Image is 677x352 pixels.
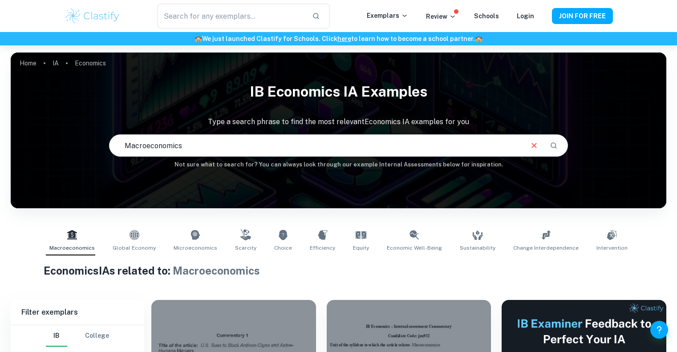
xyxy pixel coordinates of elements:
button: Clear [526,137,543,154]
span: Choice [274,244,292,252]
div: Filter type choice [46,325,109,347]
span: Global Economy [113,244,156,252]
span: 🏫 [475,35,482,42]
p: Type a search phrase to find the most relevant Economics IA examples for you [11,117,666,127]
h6: Filter exemplars [11,300,144,325]
a: Login [517,12,534,20]
input: E.g. smoking and tax, tariffs, global economy... [109,133,522,158]
h1: IB Economics IA examples [11,77,666,106]
h6: We just launched Clastify for Schools. Click to learn how to become a school partner. [2,34,675,44]
h1: Economics IAs related to: [44,263,634,279]
button: IB [46,325,67,347]
input: Search for any exemplars... [158,4,304,28]
h6: Not sure what to search for? You can always look through our example Internal Assessments below f... [11,160,666,169]
span: 🏫 [195,35,202,42]
p: Review [426,12,456,21]
a: IA [53,57,59,69]
a: Schools [474,12,499,20]
span: Sustainability [460,244,495,252]
button: College [85,325,109,347]
p: Exemplars [367,11,408,20]
span: Microeconomics [174,244,217,252]
button: JOIN FOR FREE [552,8,613,24]
button: Search [546,138,561,153]
p: Economics [75,58,106,68]
span: Scarcity [235,244,256,252]
span: Equity [353,244,369,252]
span: Economic Well-Being [387,244,442,252]
span: Intervention [596,244,628,252]
span: Macroeconomics [49,244,95,252]
span: Change Interdependence [513,244,579,252]
span: Efficiency [310,244,335,252]
img: Clastify logo [65,7,121,25]
a: here [337,35,351,42]
a: Home [20,57,36,69]
button: Help and Feedback [650,321,668,339]
span: Macroeconomics [173,264,260,277]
